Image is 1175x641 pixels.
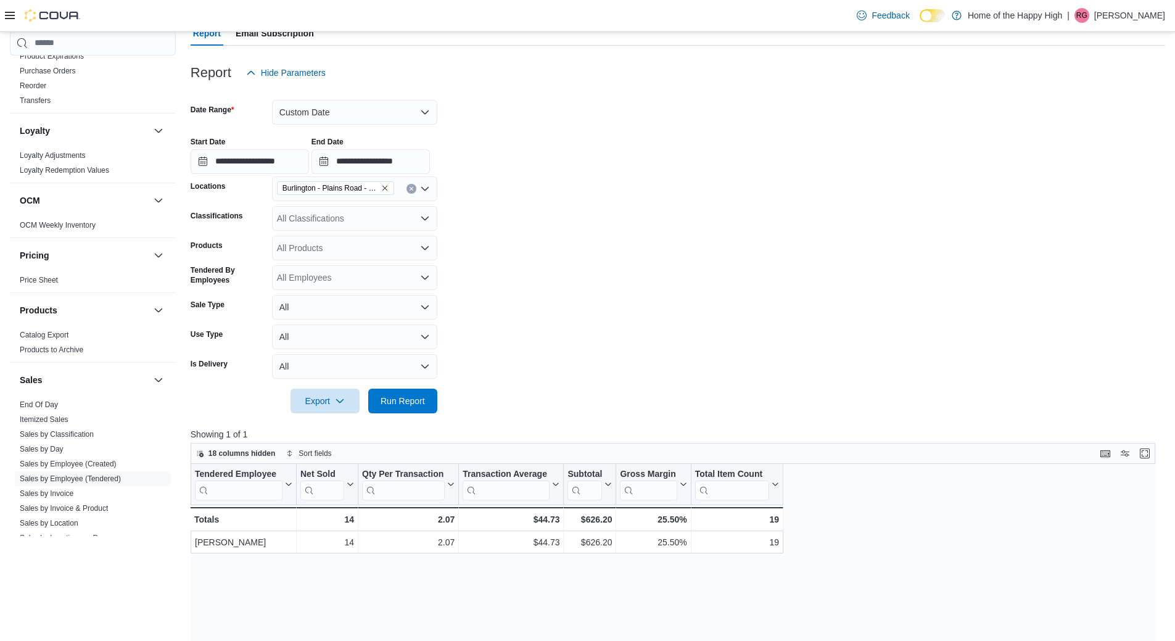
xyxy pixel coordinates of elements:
[695,469,769,500] div: Total Item Count
[195,469,282,500] div: Tendered Employee
[20,220,96,230] span: OCM Weekly Inventory
[20,518,78,528] span: Sales by Location
[191,329,223,339] label: Use Type
[191,359,228,369] label: Is Delivery
[272,325,437,349] button: All
[191,181,226,191] label: Locations
[406,184,416,194] button: Clear input
[193,21,221,46] span: Report
[362,469,445,500] div: Qty Per Transaction
[191,65,231,80] h3: Report
[463,512,559,527] div: $44.73
[151,123,166,138] button: Loyalty
[420,243,430,253] button: Open list of options
[20,96,51,105] span: Transfers
[920,22,920,23] span: Dark Mode
[20,345,83,354] a: Products to Archive
[362,469,445,481] div: Qty Per Transaction
[151,373,166,387] button: Sales
[291,389,360,413] button: Export
[20,374,149,386] button: Sales
[20,474,121,483] a: Sales by Employee (Tendered)
[20,400,58,409] a: End Of Day
[191,211,243,221] label: Classifications
[1118,446,1132,461] button: Display options
[20,459,117,469] span: Sales by Employee (Created)
[195,469,292,500] button: Tendered Employee
[236,21,314,46] span: Email Subscription
[567,535,612,550] div: $626.20
[311,137,344,147] label: End Date
[368,389,437,413] button: Run Report
[191,149,309,174] input: Press the down key to open a popover containing a calendar.
[620,535,686,550] div: 25.50%
[20,519,78,527] a: Sales by Location
[10,328,176,362] div: Products
[20,81,46,91] span: Reorder
[362,469,455,500] button: Qty Per Transaction
[463,469,550,500] div: Transaction Average
[920,9,946,22] input: Dark Mode
[191,137,226,147] label: Start Date
[20,489,73,498] a: Sales by Invoice
[195,535,292,550] div: [PERSON_NAME]
[20,474,121,484] span: Sales by Employee (Tendered)
[872,9,909,22] span: Feedback
[20,67,76,75] a: Purchase Orders
[191,446,281,461] button: 18 columns hidden
[277,181,394,195] span: Burlington - Plains Road - Friendly Stranger
[191,105,234,115] label: Date Range
[20,151,86,160] span: Loyalty Adjustments
[272,354,437,379] button: All
[300,469,344,500] div: Net Sold
[20,430,94,439] a: Sales by Classification
[620,469,677,500] div: Gross Margin
[195,469,282,481] div: Tendered Employee
[20,249,149,262] button: Pricing
[620,512,686,527] div: 25.50%
[191,428,1165,440] p: Showing 1 of 1
[10,397,176,610] div: Sales
[20,533,106,543] span: Sales by Location per Day
[20,51,84,61] span: Product Expirations
[20,66,76,76] span: Purchase Orders
[968,8,1062,23] p: Home of the Happy High
[25,9,80,22] img: Cova
[261,67,326,79] span: Hide Parameters
[1094,8,1165,23] p: [PERSON_NAME]
[695,535,778,550] div: 19
[20,165,109,175] span: Loyalty Redemption Values
[20,374,43,386] h3: Sales
[20,331,68,339] a: Catalog Export
[567,469,612,500] button: Subtotal
[20,534,106,542] a: Sales by Location per Day
[20,415,68,424] a: Itemized Sales
[151,193,166,208] button: OCM
[381,395,425,407] span: Run Report
[420,184,430,194] button: Open list of options
[20,194,149,207] button: OCM
[311,149,430,174] input: Press the down key to open a popover containing a calendar.
[300,469,344,481] div: Net Sold
[20,330,68,340] span: Catalog Export
[620,469,677,481] div: Gross Margin
[20,345,83,355] span: Products to Archive
[298,389,352,413] span: Export
[1074,8,1089,23] div: Riley Groulx
[20,444,64,454] span: Sales by Day
[695,469,769,481] div: Total Item Count
[463,469,550,481] div: Transaction Average
[151,303,166,318] button: Products
[300,535,354,550] div: 14
[20,52,84,60] a: Product Expirations
[1098,446,1113,461] button: Keyboard shortcuts
[20,125,149,137] button: Loyalty
[20,125,50,137] h3: Loyalty
[300,469,354,500] button: Net Sold
[1076,8,1087,23] span: RG
[20,429,94,439] span: Sales by Classification
[567,512,612,527] div: $626.20
[20,489,73,498] span: Sales by Invoice
[194,512,292,527] div: Totals
[20,504,108,513] a: Sales by Invoice & Product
